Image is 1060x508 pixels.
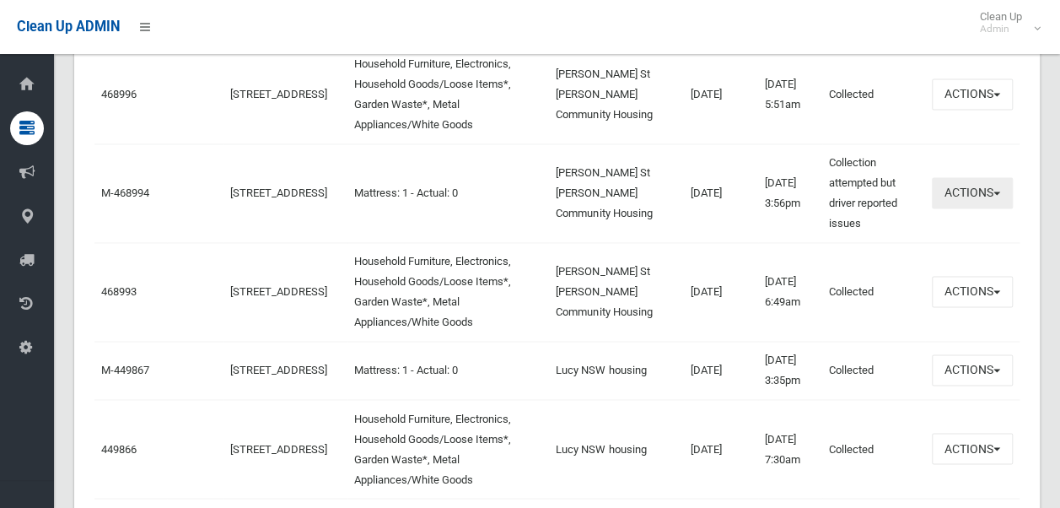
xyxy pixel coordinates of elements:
td: [PERSON_NAME] St [PERSON_NAME] Community Housing [549,242,683,341]
a: [STREET_ADDRESS] [230,364,327,376]
a: 468996 [101,88,137,100]
td: [DATE] [684,45,758,143]
td: Household Furniture, Electronics, Household Goods/Loose Items*, Garden Waste*, Metal Appliances/W... [347,45,549,143]
td: [DATE] 6:49am [758,242,822,341]
td: [PERSON_NAME] St [PERSON_NAME] Community Housing [549,143,683,242]
td: Lucy NSW housing [549,341,683,399]
button: Actions [932,177,1013,208]
td: Mattress: 1 - Actual: 0 [347,143,549,242]
td: Lucy NSW housing [549,399,683,498]
button: Actions [932,78,1013,110]
button: Actions [932,276,1013,307]
td: Mattress: 1 - Actual: 0 [347,341,549,399]
td: [DATE] 5:51am [758,45,822,143]
td: Collected [822,341,925,399]
a: M-468994 [101,186,149,199]
td: Collected [822,45,925,143]
td: [DATE] [684,399,758,498]
td: [DATE] [684,143,758,242]
span: Clean Up [971,10,1039,35]
td: [DATE] 3:35pm [758,341,822,399]
a: [STREET_ADDRESS] [230,186,327,199]
td: Collected [822,399,925,498]
td: [DATE] [684,341,758,399]
td: Collection attempted but driver reported issues [822,143,925,242]
td: [DATE] 3:56pm [758,143,822,242]
button: Actions [932,354,1013,386]
td: Household Furniture, Electronics, Household Goods/Loose Items*, Garden Waste*, Metal Appliances/W... [347,242,549,341]
td: Collected [822,242,925,341]
td: [DATE] [684,242,758,341]
a: M-449867 [101,364,149,376]
td: [DATE] 7:30am [758,399,822,498]
a: 468993 [101,285,137,298]
a: [STREET_ADDRESS] [230,88,327,100]
td: [PERSON_NAME] St [PERSON_NAME] Community Housing [549,45,683,143]
td: Household Furniture, Electronics, Household Goods/Loose Items*, Garden Waste*, Metal Appliances/W... [347,399,549,498]
small: Admin [980,23,1022,35]
a: [STREET_ADDRESS] [230,285,327,298]
a: 449866 [101,442,137,455]
span: Clean Up ADMIN [17,19,120,35]
button: Actions [932,433,1013,464]
a: [STREET_ADDRESS] [230,442,327,455]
